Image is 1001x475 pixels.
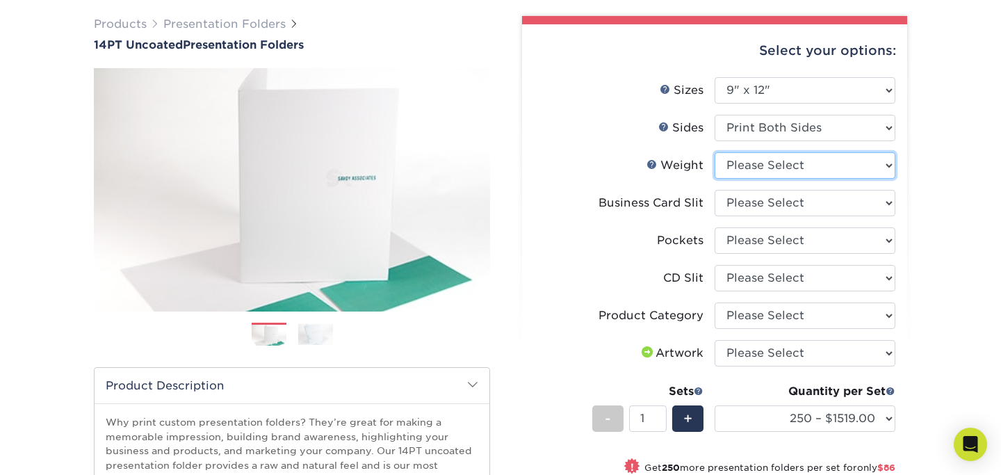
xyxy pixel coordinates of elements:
span: ! [630,460,634,474]
img: 14PT Uncoated 01 [94,53,490,327]
div: Pockets [657,232,703,249]
a: Products [94,17,147,31]
img: Presentation Folders 01 [252,323,286,348]
div: Weight [646,157,703,174]
div: Sizes [660,82,703,99]
div: Business Card Slit [599,195,703,211]
div: Open Intercom Messenger [954,428,987,461]
div: Product Category [599,307,703,324]
strong: 250 [662,462,680,473]
span: - [605,408,611,429]
span: + [683,408,692,429]
span: only [857,462,895,473]
div: Select your options: [533,24,896,77]
div: Sides [658,120,703,136]
span: $86 [877,462,895,473]
a: 14PT UncoatedPresentation Folders [94,38,490,51]
div: Artwork [639,345,703,362]
h2: Product Description [95,368,489,403]
div: Quantity per Set [715,383,895,400]
div: Sets [592,383,703,400]
a: Presentation Folders [163,17,286,31]
span: 14PT Uncoated [94,38,183,51]
div: CD Slit [663,270,703,287]
h1: Presentation Folders [94,38,490,51]
img: Presentation Folders 02 [298,323,333,345]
